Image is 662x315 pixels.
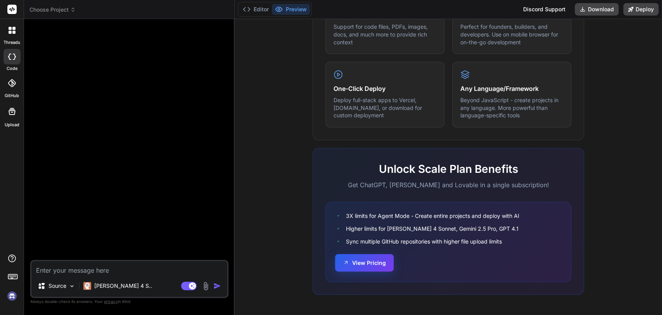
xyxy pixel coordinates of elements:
label: Upload [5,122,19,128]
label: GitHub [5,92,19,99]
img: attachment [201,282,210,291]
label: code [7,65,17,72]
img: Claude 4 Sonnet [83,282,91,290]
p: Beyond JavaScript - create projects in any language. More powerful than language-specific tools [460,96,563,119]
img: signin [5,289,19,303]
span: 3X limits for Agent Mode - Create entire projects and deploy with AI [346,212,519,220]
p: Support for code files, PDFs, images, docs, and much more to provide rich context [334,23,436,46]
button: View Pricing [335,254,394,271]
span: Higher limits for [PERSON_NAME] 4 Sonnet, Gemini 2.5 Pro, GPT 4.1 [346,225,519,233]
button: Download [575,3,619,16]
h4: One-Click Deploy [334,84,436,93]
p: Get ChatGPT, [PERSON_NAME] and Lovable in a single subscription! [325,180,571,190]
p: Deploy full-stack apps to Vercel, [DOMAIN_NAME], or download for custom deployment [334,96,436,119]
button: Editor [240,4,272,15]
p: [PERSON_NAME] 4 S.. [94,282,152,290]
img: Pick Models [69,283,75,289]
p: Source [48,282,66,290]
span: Sync multiple GitHub repositories with higher file upload limits [346,237,502,245]
div: Discord Support [519,3,570,16]
p: Always double-check its answers. Your in Bind [30,298,228,305]
button: Deploy [623,3,659,16]
h4: Any Language/Framework [460,84,563,93]
h2: Unlock Scale Plan Benefits [325,161,571,177]
span: privacy [104,299,118,304]
button: Preview [272,4,310,15]
label: threads [3,39,20,46]
p: Perfect for founders, builders, and developers. Use on mobile browser for on-the-go development [460,23,563,46]
span: Choose Project [29,6,76,14]
img: icon [213,282,221,290]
